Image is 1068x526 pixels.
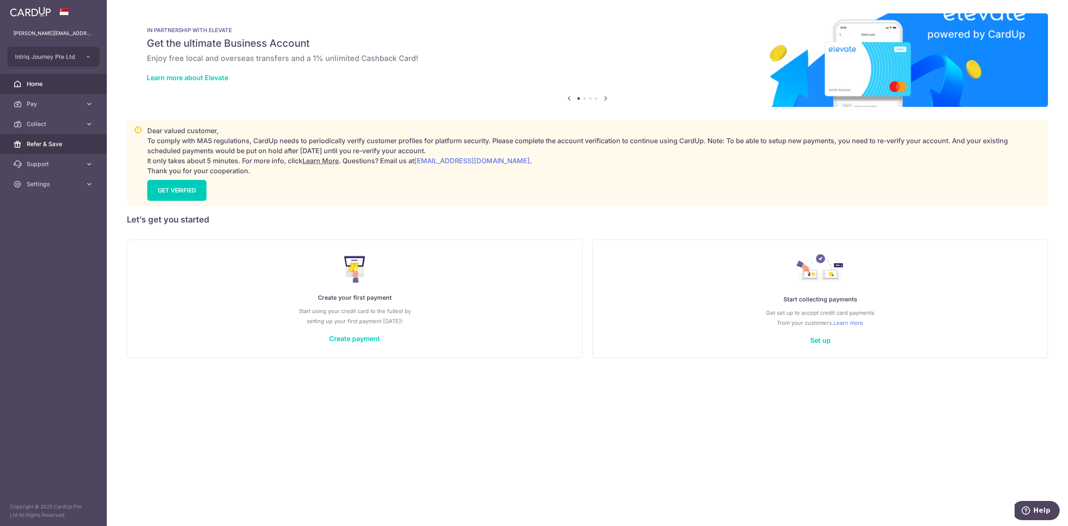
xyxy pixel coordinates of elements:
[8,47,99,67] button: Intriq Journey Pte Ltd
[144,306,565,326] p: Start using your credit card to the fullest by setting up your first payment [DATE]!
[27,160,82,168] span: Support
[147,53,1028,63] h6: Enjoy free local and overseas transfers and a 1% unlimited Cashback Card!
[147,27,1028,33] p: IN PARTNERSHIP WITH ELEVATE
[1015,501,1060,522] iframe: Opens a widget where you can find more information
[796,254,844,284] img: Collect Payment
[144,293,565,303] p: Create your first payment
[610,308,1031,328] p: Get set up to accept credit card payments from your customers.
[147,180,207,201] a: GET VERIFIED
[610,294,1031,304] p: Start collecting payments
[414,157,530,165] a: [EMAIL_ADDRESS][DOMAIN_NAME]
[344,256,365,283] img: Make Payment
[10,7,51,17] img: CardUp
[27,80,82,88] span: Home
[810,336,831,344] a: Set up
[127,213,1048,226] h5: Let’s get you started
[834,318,863,328] a: Learn more
[27,140,82,148] span: Refer & Save
[127,13,1048,107] img: Renovation banner
[147,37,1028,50] h5: Get the ultimate Business Account
[147,73,228,82] a: Learn more about Elevate
[329,334,380,343] a: Create payment
[27,120,82,128] span: Collect
[302,157,339,165] a: Learn More
[13,29,93,38] p: [PERSON_NAME][EMAIL_ADDRESS][DOMAIN_NAME]
[27,100,82,108] span: Pay
[147,126,1041,176] p: Dear valued customer, To comply with MAS regulations, CardUp needs to periodically verify custome...
[15,53,77,61] span: Intriq Journey Pte Ltd
[27,180,82,188] span: Settings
